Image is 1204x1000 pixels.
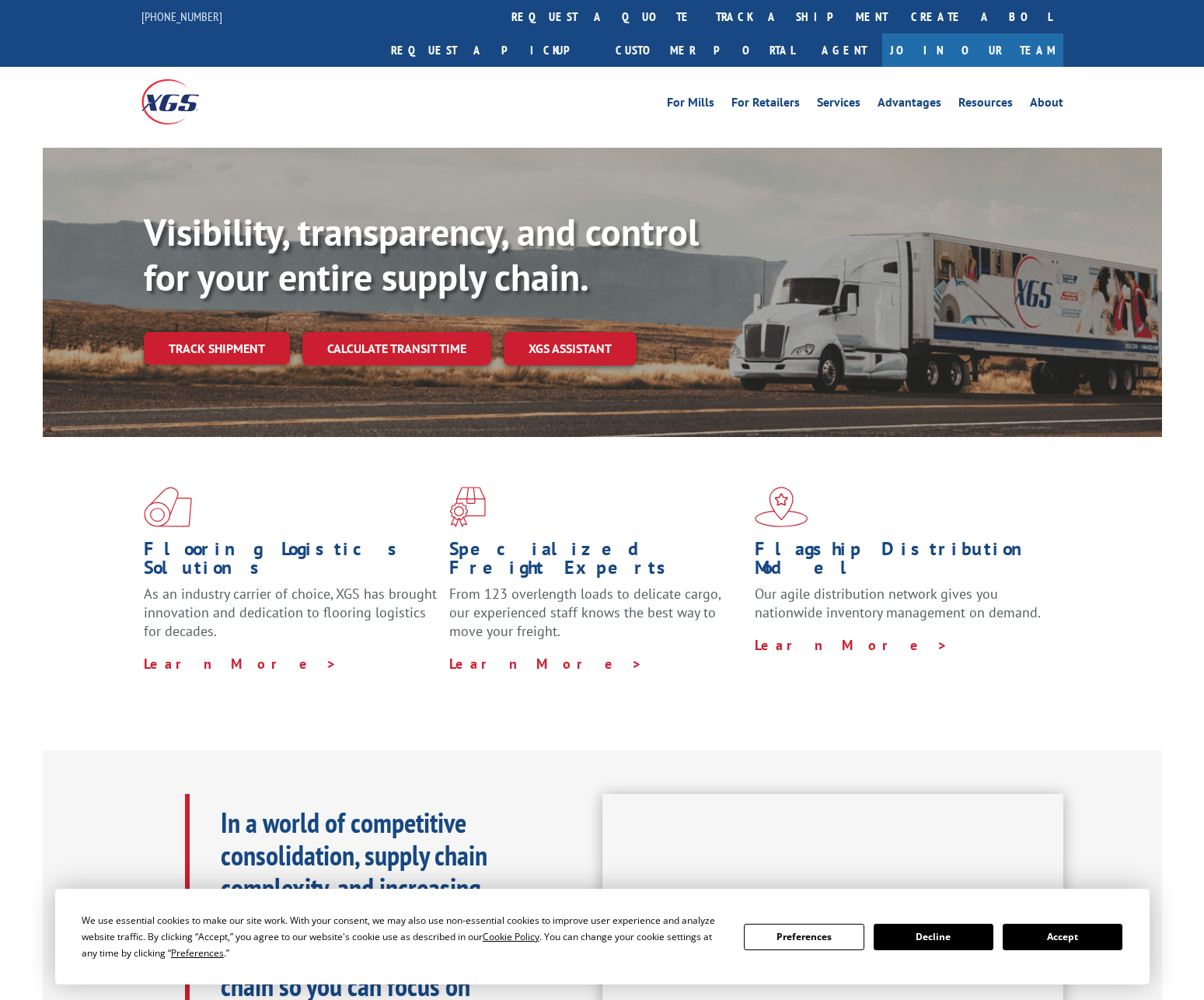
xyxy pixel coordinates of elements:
[755,636,948,654] a: Learn More >
[141,9,222,24] a: [PHONE_NUMBER]
[302,332,491,365] a: Calculate transit time
[144,332,290,365] a: Track shipment
[144,208,699,301] b: Visibility, transparency, and control for your entire supply chain.
[449,540,743,585] h1: Specialized Freight Experts
[744,924,864,950] button: Preferences
[755,585,1041,621] span: Our agile distribution network gives you nationwide inventory management on demand.
[144,487,192,527] img: xgs-icon-total-supply-chain-intelligence-red
[755,487,808,527] img: xgs-icon-flagship-distribution-model-red
[958,96,1013,114] a: Resources
[379,33,604,67] a: Request a pickup
[667,96,714,114] a: For Mills
[755,540,1049,585] h1: Flagship Distribution Model
[504,332,637,365] a: XGS ASSISTANT
[1003,924,1122,950] button: Accept
[171,946,224,960] span: Preferences
[82,912,725,961] div: We use essential cookies to make our site work. With your consent, we may also use non-essential ...
[55,889,1150,984] div: Cookie Consent Prompt
[449,655,643,673] a: Learn More >
[817,96,860,114] a: Services
[449,585,743,654] p: From 123 overlength loads to delicate cargo, our experienced staff knows the best way to move you...
[144,585,437,640] span: As an industry carrier of choice, XGS has brought innovation and dedication to flooring logistics...
[731,96,800,114] a: For Retailers
[144,540,438,585] h1: Flooring Logistics Solutions
[604,33,806,67] a: Customer Portal
[144,655,337,673] a: Learn More >
[874,924,993,950] button: Decline
[1030,96,1063,114] a: About
[449,487,486,527] img: xgs-icon-focused-on-flooring-red
[806,33,882,67] a: Agent
[882,33,1063,67] a: Join Our Team
[878,96,941,114] a: Advantages
[483,930,539,943] span: Cookie Policy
